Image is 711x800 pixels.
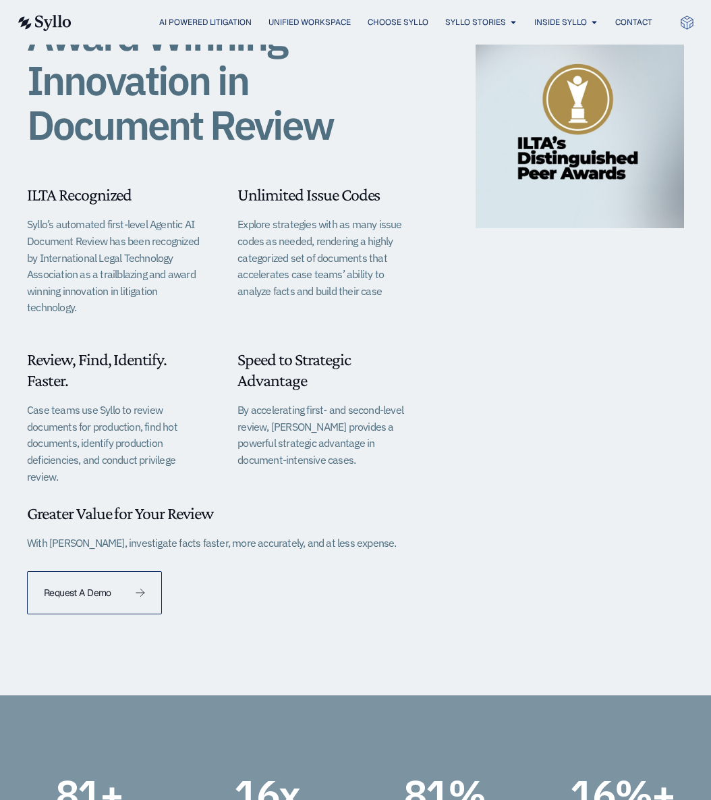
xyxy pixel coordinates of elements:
span: Speed to Strategic Advantage [237,350,350,390]
span: Greater Value for Your Review [27,504,213,523]
h1: Award Winning Innovation in Document Review [27,14,415,147]
p: With [PERSON_NAME], investigate facts faster, more accurately, and at less expense. [27,535,397,552]
p: Syllo’s automated first-level Agentic AI Document Review has been recognized by International Leg... [27,216,204,316]
img: syllo [16,15,72,31]
span: Review, Find, Identify. Faster. [27,350,167,390]
p: Case teams use Syllo to review documents for production, find hot documents, identify production ... [27,402,204,485]
span: Request A Demo [44,588,111,597]
a: Request A Demo [27,571,162,614]
nav: Menu [98,16,652,29]
p: By accelerating first- and second-level review, [PERSON_NAME] provides a powerful strategic advan... [237,402,414,469]
a: Choose Syllo [368,16,428,28]
a: Contact [615,16,652,28]
p: Explore strategies with as many issue codes as needed, rendering a highly categorized set of docu... [237,216,414,299]
img: ILTA Distinguished Peer Awards [476,20,684,228]
a: Unified Workspace [268,16,351,28]
a: AI Powered Litigation [159,16,252,28]
div: Menu Toggle [98,16,652,29]
span: ILTA Recognized [27,185,132,205]
a: Inside Syllo [534,16,587,28]
a: Syllo Stories [445,16,506,28]
span: Unlimited Issue Codes [237,185,380,205]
